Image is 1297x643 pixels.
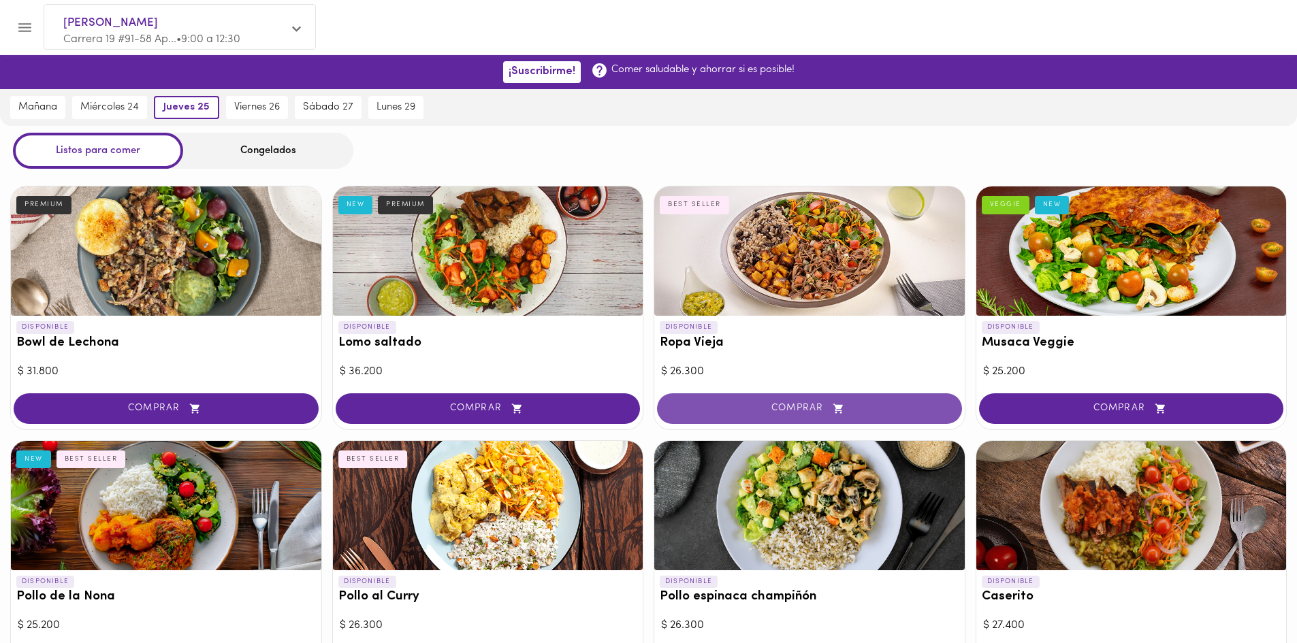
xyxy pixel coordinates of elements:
span: COMPRAR [674,403,945,414]
span: lunes 29 [377,101,415,114]
button: COMPRAR [979,393,1284,424]
p: DISPONIBLE [16,321,74,333]
span: COMPRAR [31,403,302,414]
iframe: Messagebird Livechat Widget [1218,564,1283,629]
button: COMPRAR [14,393,319,424]
p: DISPONIBLE [338,576,396,588]
p: DISPONIBLE [982,576,1040,588]
button: COMPRAR [657,393,962,424]
p: DISPONIBLE [338,321,396,333]
span: COMPRAR [996,403,1267,414]
div: Pollo al Curry [333,441,643,570]
div: PREMIUM [16,196,71,214]
h3: Bowl de Lechona [16,336,316,350]
h3: Pollo al Curry [338,590,638,604]
h3: Pollo espinaca champiñón [660,590,959,604]
div: $ 26.300 [661,618,958,633]
button: lunes 29 [368,96,423,119]
span: ¡Suscribirme! [509,65,575,78]
span: miércoles 24 [80,101,139,114]
div: Congelados [183,133,353,169]
span: jueves 25 [163,101,210,114]
span: sábado 27 [303,101,353,114]
div: $ 25.200 [18,618,315,633]
div: BEST SELLER [338,450,408,468]
div: BEST SELLER [57,450,126,468]
div: $ 26.300 [340,618,637,633]
p: DISPONIBLE [660,321,718,333]
div: $ 25.200 [983,364,1280,380]
p: DISPONIBLE [16,576,74,588]
span: viernes 26 [234,101,280,114]
div: Listos para comer [13,133,183,169]
h3: Lomo saltado [338,336,638,350]
div: $ 36.200 [340,364,637,380]
div: Pollo espinaca champiñón [654,441,965,570]
div: $ 27.400 [983,618,1280,633]
span: COMPRAR [353,403,624,414]
span: mañana [18,101,57,114]
button: viernes 26 [226,96,288,119]
button: mañana [10,96,65,119]
div: $ 26.300 [661,364,958,380]
span: Carrera 19 #91-58 Ap... • 9:00 a 12:30 [63,34,240,45]
div: NEW [16,450,51,468]
h3: Caserito [982,590,1281,604]
button: Menu [8,11,42,44]
div: $ 31.800 [18,364,315,380]
button: ¡Suscribirme! [503,61,581,82]
div: Caserito [976,441,1287,570]
h3: Musaca Veggie [982,336,1281,350]
div: BEST SELLER [660,196,729,214]
div: Lomo saltado [333,186,643,316]
p: Comer saludable y ahorrar si es posible! [611,63,795,77]
div: VEGGIE [982,196,1029,214]
div: PREMIUM [378,196,433,214]
div: Bowl de Lechona [11,186,321,316]
div: Ropa Vieja [654,186,965,316]
div: Musaca Veggie [976,186,1287,316]
span: [PERSON_NAME] [63,14,283,32]
p: DISPONIBLE [982,321,1040,333]
button: COMPRAR [336,393,641,424]
button: miércoles 24 [72,96,147,119]
button: sábado 27 [295,96,362,119]
div: NEW [1035,196,1070,214]
div: Pollo de la Nona [11,441,321,570]
h3: Ropa Vieja [660,336,959,350]
h3: Pollo de la Nona [16,590,316,604]
div: NEW [338,196,373,214]
p: DISPONIBLE [660,576,718,588]
button: jueves 25 [154,96,219,119]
